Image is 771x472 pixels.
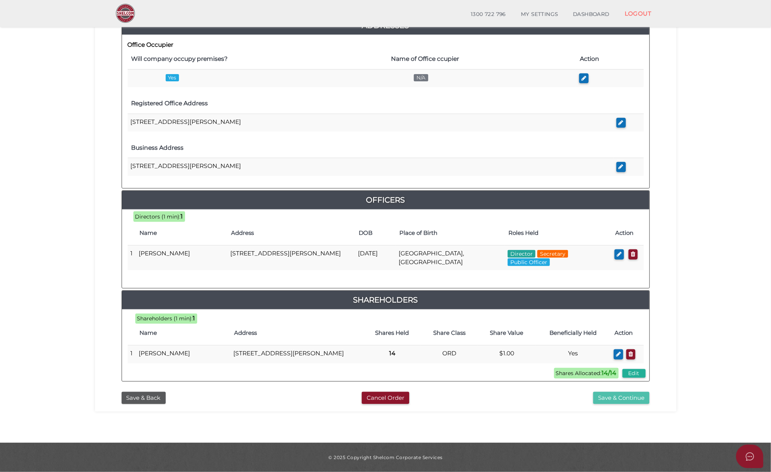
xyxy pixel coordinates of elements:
[355,246,396,270] td: [DATE]
[136,345,230,363] td: [PERSON_NAME]
[622,369,646,378] button: Edit
[137,315,193,322] span: Shareholders (1 min):
[140,330,226,336] h4: Name
[617,6,659,21] a: LOGOUT
[576,49,643,69] th: Action
[513,7,566,22] a: MY SETTINGS
[122,294,649,306] a: Shareholders
[230,345,363,363] td: [STREET_ADDRESS][PERSON_NAME]
[122,392,166,404] button: Save & Back
[128,158,613,176] td: [STREET_ADDRESS][PERSON_NAME]
[399,230,501,236] h4: Place of Birth
[181,213,183,220] b: 1
[367,330,417,336] h4: Shares Held
[421,345,478,363] td: ORD
[128,246,136,270] td: 1
[359,230,392,236] h4: DOB
[508,258,550,266] span: Public Officer
[227,246,355,270] td: [STREET_ADDRESS][PERSON_NAME]
[389,350,395,357] b: 14
[136,246,227,270] td: [PERSON_NAME]
[128,49,388,69] th: Will company occupy premises?
[593,392,649,404] button: Save & Continue
[396,246,505,270] td: [GEOGRAPHIC_DATA], [GEOGRAPHIC_DATA]
[508,250,535,258] span: Director
[537,250,568,258] span: Secretary
[387,49,576,69] th: Name of Office ccupier
[554,368,619,379] span: Shares Allocated:
[615,230,640,236] h4: Action
[414,74,428,81] span: N/A
[166,74,179,81] span: Yes
[425,330,474,336] h4: Share Class
[539,330,607,336] h4: Beneficially Held
[602,369,617,377] b: 14/14
[482,330,531,336] h4: Share Value
[614,330,640,336] h4: Action
[535,345,611,363] td: Yes
[128,41,174,48] b: Office Occupier
[736,445,763,468] button: Open asap
[128,93,613,114] th: Registered Office Address
[135,213,181,220] span: Directors (1 min):
[128,345,136,363] td: 1
[231,230,351,236] h4: Address
[362,392,409,404] button: Cancel Order
[101,454,671,461] div: © 2025 Copyright Shelcom Corporate Services
[193,315,195,322] b: 1
[463,7,513,22] a: 1300 722 796
[122,194,649,206] a: Officers
[234,330,359,336] h4: Address
[140,230,223,236] h4: Name
[478,345,535,363] td: $1.00
[508,230,608,236] h4: Roles Held
[128,114,613,131] td: [STREET_ADDRESS][PERSON_NAME]
[565,7,617,22] a: DASHBOARD
[128,138,613,158] th: Business Address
